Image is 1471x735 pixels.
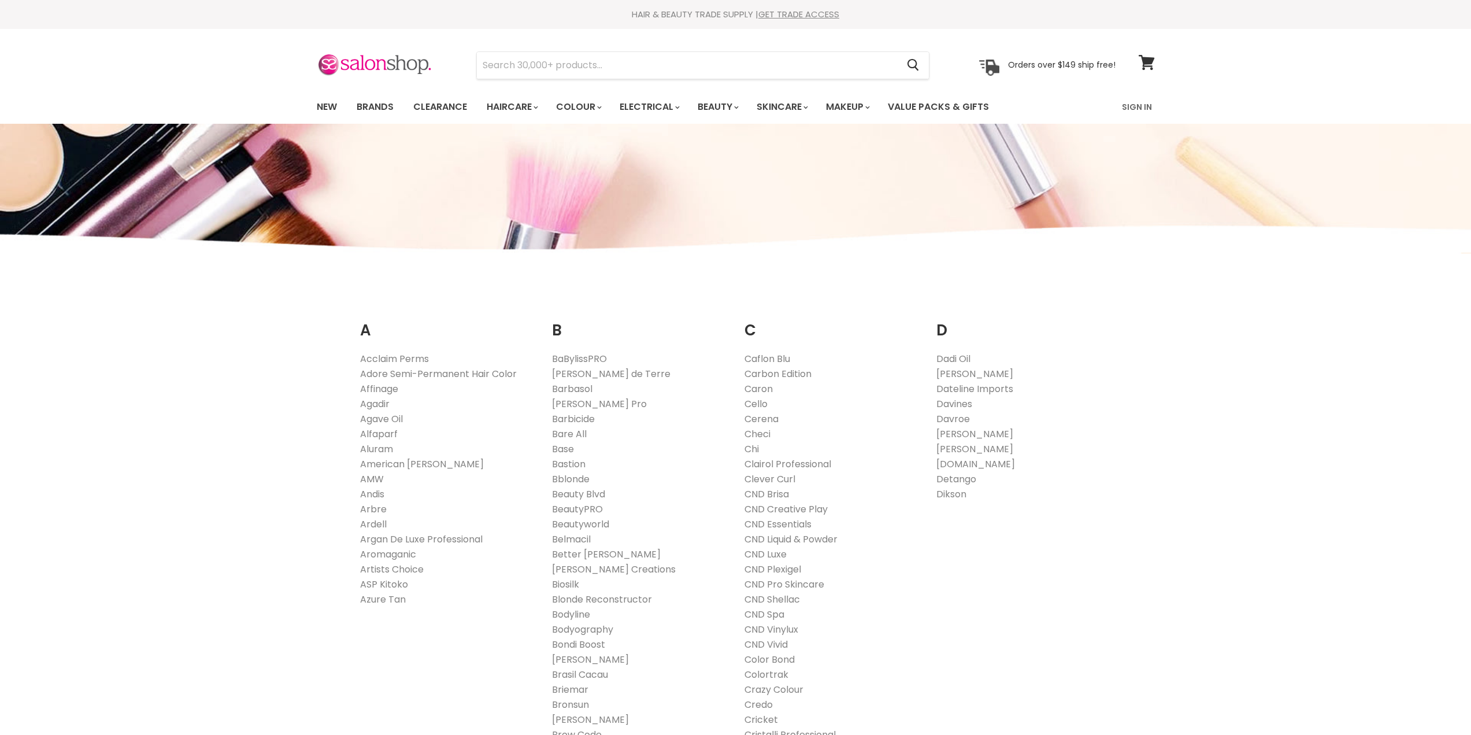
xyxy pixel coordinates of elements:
a: Clearance [405,95,476,119]
a: Better [PERSON_NAME] [552,548,661,561]
a: CND Vivid [744,638,788,651]
a: GET TRADE ACCESS [758,8,839,20]
a: CND Creative Play [744,503,828,516]
a: Andis [360,487,384,501]
a: Aluram [360,442,393,456]
a: Bondi Boost [552,638,605,651]
a: Colortrak [744,668,788,681]
div: HAIR & BEAUTY TRADE SUPPLY | [302,9,1169,20]
a: Acclaim Perms [360,352,429,365]
a: Barbasol [552,382,592,396]
a: Clairol Professional [744,457,831,471]
a: Agave Oil [360,412,403,426]
a: Bare All [552,427,587,441]
a: Brands [348,95,402,119]
a: BaBylissPRO [552,352,607,365]
a: Chi [744,442,759,456]
a: Bronsun [552,698,589,711]
a: Colour [547,95,609,119]
a: Crazy Colour [744,683,803,696]
a: [PERSON_NAME] [552,653,629,666]
p: Orders over $149 ship free! [1008,60,1116,70]
a: CND Spa [744,608,784,621]
a: Alfaparf [360,427,398,441]
a: Adore Semi-Permanent Hair Color [360,367,517,381]
h2: A [360,304,535,342]
a: Affinage [360,382,398,396]
a: Bodyline [552,608,590,621]
a: Makeup [817,95,877,119]
a: ASP Kitoko [360,578,408,591]
a: Cerena [744,412,779,426]
a: CND Brisa [744,487,789,501]
a: BeautyPRO [552,503,603,516]
a: AMW [360,472,384,486]
a: Dateline Imports [936,382,1013,396]
a: Haircare [478,95,545,119]
a: Bodyography [552,623,613,636]
a: [PERSON_NAME] [552,713,629,726]
a: Clever Curl [744,472,795,486]
a: Skincare [748,95,815,119]
a: Credo [744,698,773,711]
a: CND Liquid & Powder [744,533,838,546]
a: CND Plexigel [744,563,801,576]
a: [DOMAIN_NAME] [936,457,1015,471]
a: American [PERSON_NAME] [360,457,484,471]
a: Color Bond [744,653,795,666]
a: Base [552,442,574,456]
nav: Main [302,90,1169,124]
a: Sign In [1115,95,1159,119]
a: Blonde Reconstructor [552,593,652,606]
a: Barbicide [552,412,595,426]
a: Bblonde [552,472,590,486]
ul: Main menu [308,90,1057,124]
form: Product [476,51,929,79]
a: Aromaganic [360,548,416,561]
a: Beauty Blvd [552,487,605,501]
a: Arbre [360,503,387,516]
a: Cricket [744,713,778,726]
a: New [308,95,346,119]
a: Bastion [552,457,586,471]
a: [PERSON_NAME] de Terre [552,367,670,381]
a: Argan De Luxe Professional [360,533,483,546]
a: Davroe [936,412,970,426]
a: Electrical [611,95,687,119]
a: Brasil Cacau [552,668,608,681]
a: CND Essentials [744,518,812,531]
a: Detango [936,472,976,486]
a: Beautyworld [552,518,609,531]
a: Dikson [936,487,966,501]
a: Value Packs & Gifts [879,95,998,119]
a: CND Luxe [744,548,787,561]
input: Search [477,52,898,79]
a: Artists Choice [360,563,424,576]
a: Caflon Blu [744,352,790,365]
a: [PERSON_NAME] [936,427,1013,441]
a: CND Pro Skincare [744,578,824,591]
a: Cello [744,397,768,411]
a: Carbon Edition [744,367,812,381]
a: CND Vinylux [744,623,798,636]
a: CND Shellac [744,593,800,606]
a: Azure Tan [360,593,406,606]
a: Beauty [689,95,746,119]
a: Ardell [360,518,387,531]
a: Agadir [360,397,390,411]
a: Checi [744,427,770,441]
button: Search [898,52,929,79]
a: Davines [936,397,972,411]
a: Dadi Oil [936,352,970,365]
h2: D [936,304,1111,342]
h2: C [744,304,920,342]
a: Belmacil [552,533,591,546]
a: [PERSON_NAME] [936,442,1013,456]
a: [PERSON_NAME] Creations [552,563,676,576]
h2: B [552,304,727,342]
a: Caron [744,382,773,396]
a: [PERSON_NAME] [936,367,1013,381]
a: [PERSON_NAME] Pro [552,397,647,411]
a: Biosilk [552,578,579,591]
a: Briemar [552,683,588,696]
